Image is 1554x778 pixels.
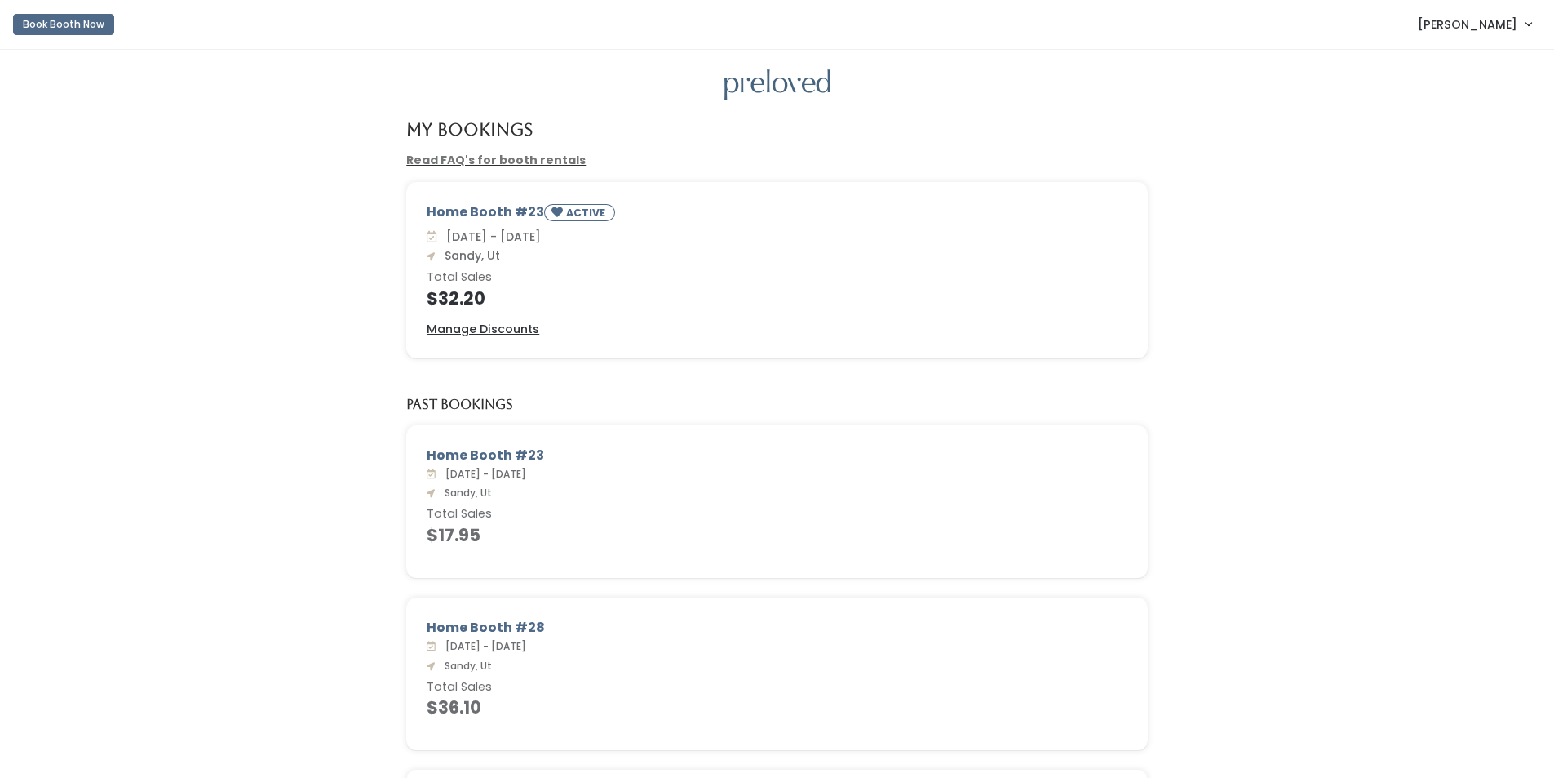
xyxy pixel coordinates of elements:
[427,202,1127,228] div: Home Booth #23
[427,446,1127,465] div: Home Booth #23
[427,289,1127,308] h4: $32.20
[427,321,539,337] u: Manage Discounts
[427,508,1127,521] h6: Total Sales
[566,206,609,220] small: ACTIVE
[427,321,539,338] a: Manage Discounts
[438,486,492,500] span: Sandy, Ut
[438,247,500,264] span: Sandy, Ut
[438,659,492,673] span: Sandy, Ut
[406,152,586,168] a: Read FAQ's for booth rentals
[406,398,513,412] h5: Past Bookings
[439,467,526,481] span: [DATE] - [DATE]
[1418,16,1517,33] span: [PERSON_NAME]
[724,69,830,101] img: preloved logo
[1401,7,1547,42] a: [PERSON_NAME]
[427,698,1127,717] h4: $36.10
[439,639,526,653] span: [DATE] - [DATE]
[427,618,1127,638] div: Home Booth #28
[427,526,1127,545] h4: $17.95
[13,7,114,42] a: Book Booth Now
[427,271,1127,284] h6: Total Sales
[440,229,541,245] span: [DATE] - [DATE]
[13,14,114,35] button: Book Booth Now
[406,120,533,139] h4: My Bookings
[427,681,1127,694] h6: Total Sales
